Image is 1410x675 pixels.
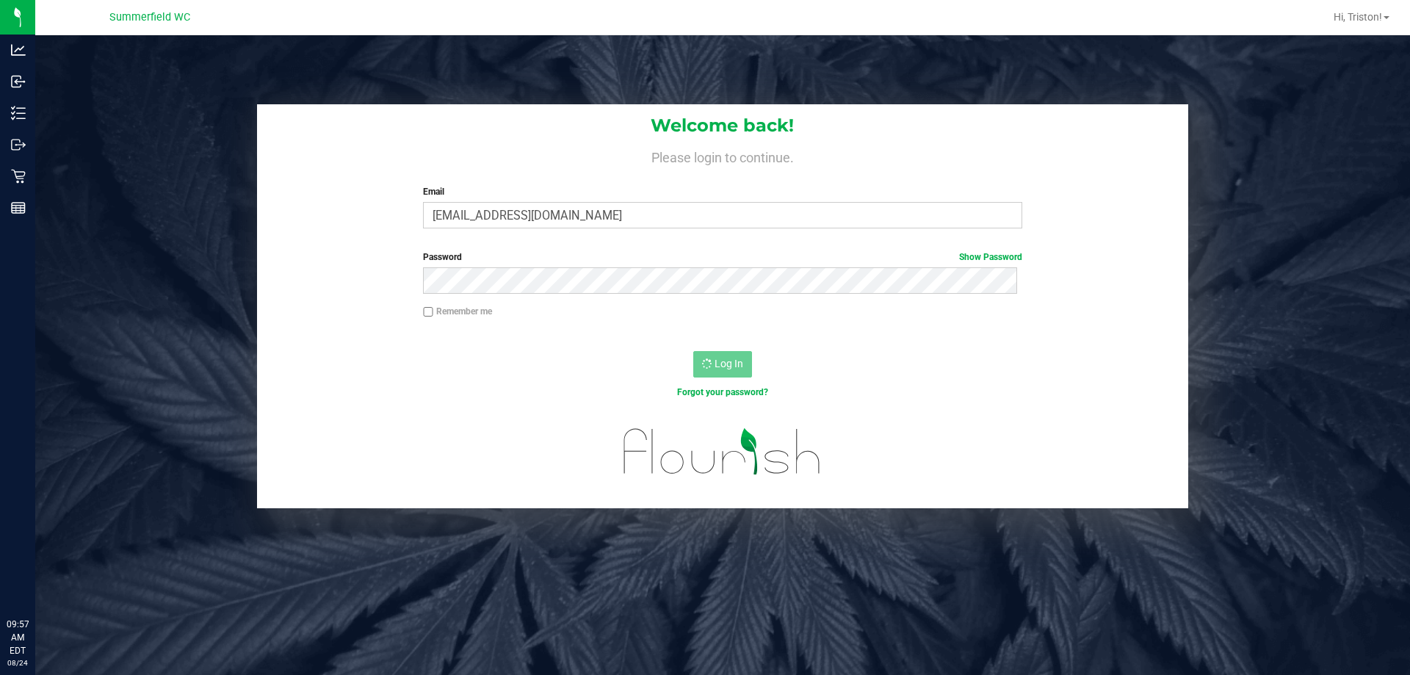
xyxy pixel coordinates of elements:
[11,106,26,120] inline-svg: Inventory
[606,414,839,489] img: flourish_logo.svg
[11,201,26,215] inline-svg: Reports
[423,185,1022,198] label: Email
[7,618,29,657] p: 09:57 AM EDT
[1334,11,1382,23] span: Hi, Triston!
[11,43,26,57] inline-svg: Analytics
[959,252,1022,262] a: Show Password
[693,351,752,378] button: Log In
[7,657,29,668] p: 08/24
[677,387,768,397] a: Forgot your password?
[11,74,26,89] inline-svg: Inbound
[11,137,26,152] inline-svg: Outbound
[423,252,462,262] span: Password
[715,358,743,369] span: Log In
[423,305,492,318] label: Remember me
[257,116,1188,135] h1: Welcome back!
[257,147,1188,165] h4: Please login to continue.
[423,307,433,317] input: Remember me
[109,11,190,24] span: Summerfield WC
[11,169,26,184] inline-svg: Retail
